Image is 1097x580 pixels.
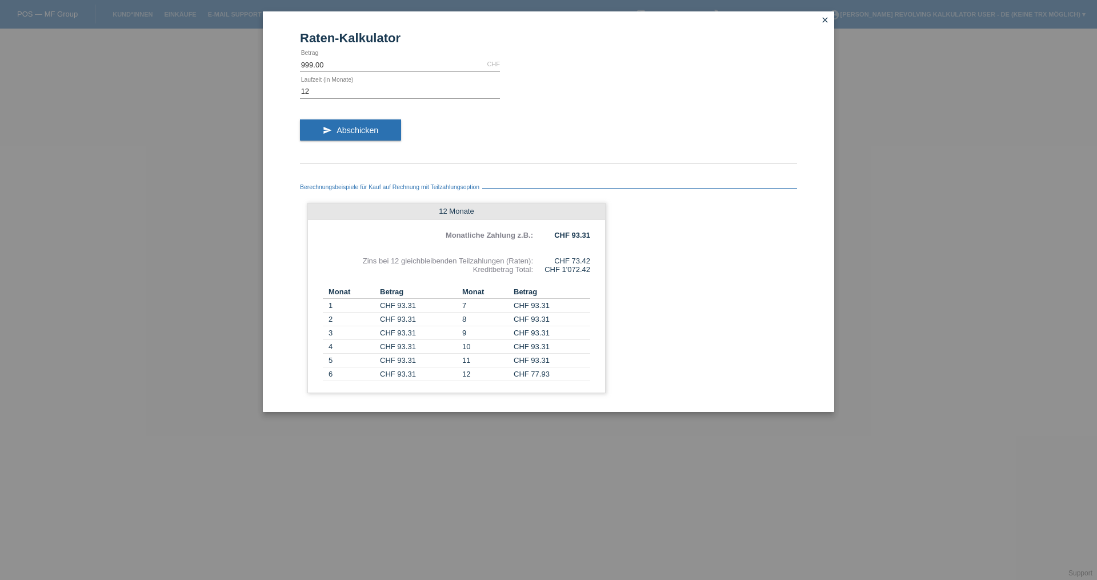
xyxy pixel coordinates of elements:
[380,340,457,354] td: CHF 93.31
[457,354,514,367] td: 11
[323,299,380,313] td: 1
[308,203,605,219] div: 12 Monate
[457,340,514,354] td: 10
[300,119,401,141] button: send Abschicken
[380,285,457,299] th: Betrag
[380,367,457,381] td: CHF 93.31
[514,299,590,313] td: CHF 93.31
[380,354,457,367] td: CHF 93.31
[457,285,514,299] th: Monat
[457,367,514,381] td: 12
[300,184,482,190] span: Berechnungsbeispiele für Kauf auf Rechnung mit Teilzahlungsoption
[514,326,590,340] td: CHF 93.31
[818,14,832,27] a: close
[457,313,514,326] td: 8
[820,15,830,25] i: close
[533,265,590,274] div: CHF 1'072.42
[323,326,380,340] td: 3
[323,313,380,326] td: 2
[380,299,457,313] td: CHF 93.31
[323,285,380,299] th: Monat
[323,265,533,274] div: Kreditbetrag Total:
[323,340,380,354] td: 4
[514,313,590,326] td: CHF 93.31
[514,354,590,367] td: CHF 93.31
[323,367,380,381] td: 6
[380,326,457,340] td: CHF 93.31
[457,299,514,313] td: 7
[323,257,533,265] div: Zins bei 12 gleichbleibenden Teilzahlungen (Raten):
[487,61,500,67] div: CHF
[337,126,378,135] span: Abschicken
[300,31,797,45] h1: Raten-Kalkulator
[533,257,590,265] div: CHF 73.42
[514,340,590,354] td: CHF 93.31
[380,313,457,326] td: CHF 93.31
[323,354,380,367] td: 5
[446,231,533,239] b: Monatliche Zahlung z.B.:
[554,231,590,239] b: CHF 93.31
[514,367,590,381] td: CHF 77.93
[514,285,590,299] th: Betrag
[457,326,514,340] td: 9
